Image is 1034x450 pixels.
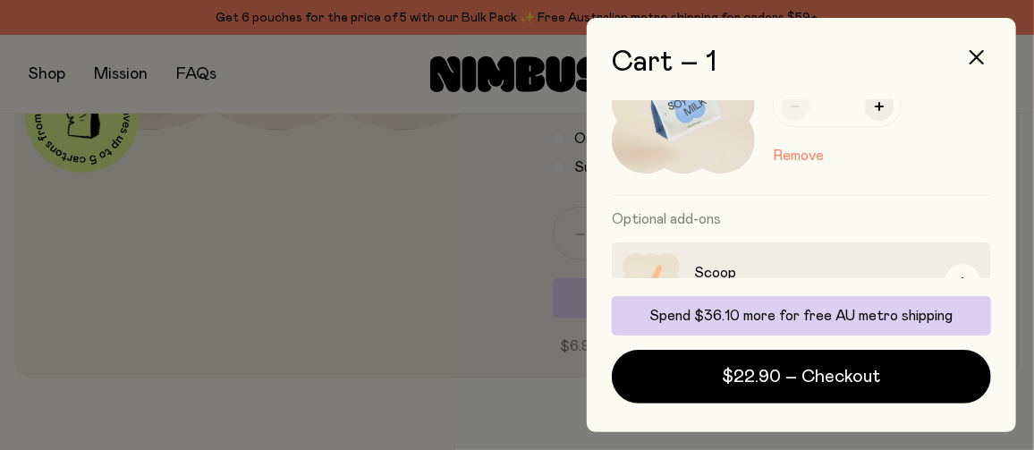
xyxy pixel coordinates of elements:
button: Remove [773,145,824,166]
h3: Scoop [694,262,930,284]
p: Spend $36.10 more for free AU metro shipping [623,307,980,325]
span: $22.90 – Checkout [723,364,881,389]
h3: Optional add-ons [612,196,991,242]
button: $22.90 – Checkout [612,350,991,403]
h2: Cart – 1 [612,47,991,79]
